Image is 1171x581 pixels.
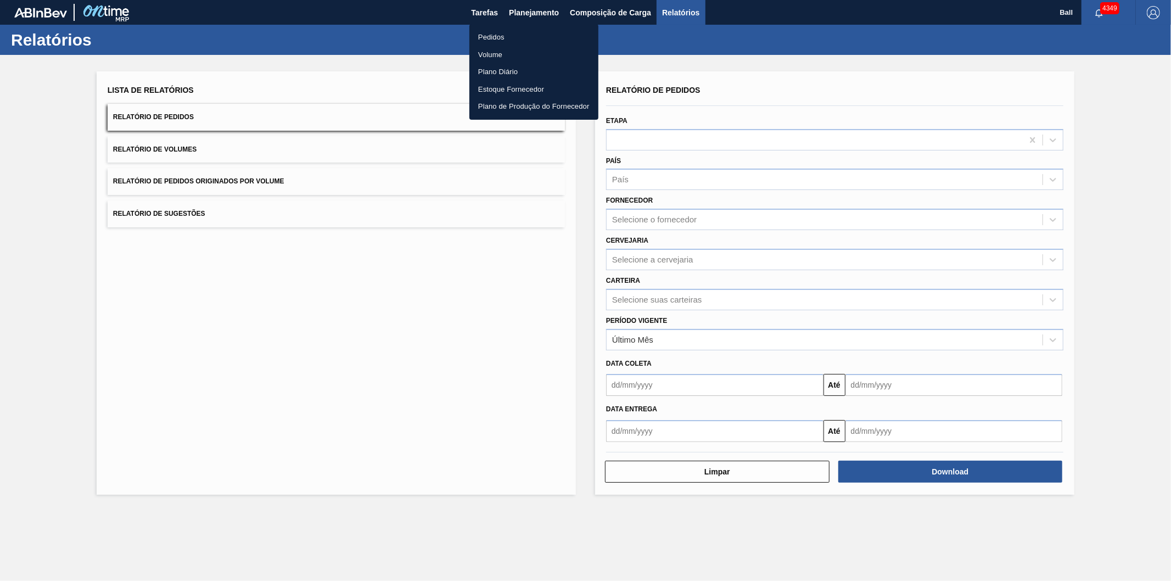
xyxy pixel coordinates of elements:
[469,81,598,98] a: Estoque Fornecedor
[469,46,598,64] a: Volume
[469,63,598,81] a: Plano Diário
[469,29,598,46] a: Pedidos
[469,98,598,115] a: Plano de Produção do Fornecedor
